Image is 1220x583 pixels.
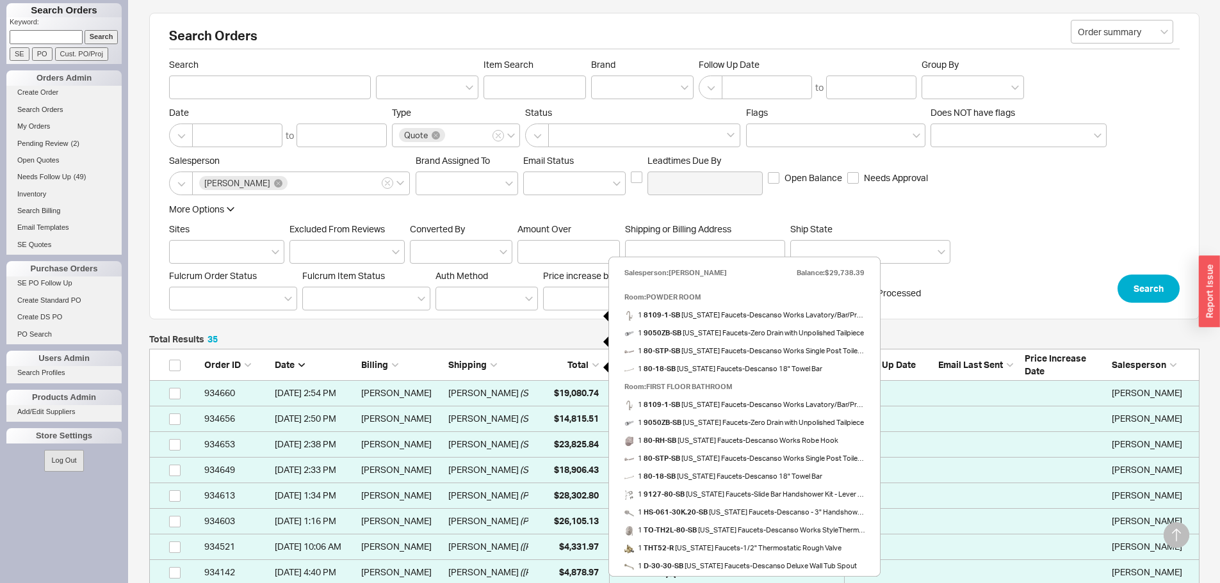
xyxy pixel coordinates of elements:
span: 1 [US_STATE] Faucets - Descanso - 3" Handshower - Knurled - Satin Brass [624,503,865,521]
input: Sites [176,244,185,259]
a: Create DS PO [6,310,122,324]
a: SE PO Follow Up [6,276,122,290]
img: 8109-1-SN-dl1_qkexih [624,401,634,410]
b: THT52-R [644,543,674,552]
div: Order ID [204,358,268,371]
a: 1 80-STP-SB [US_STATE] Faucets-Descanso Works Single Post Toilet Paper / Hand Towel Holder [624,342,865,360]
input: Select... [1071,20,1173,44]
div: Date [275,358,355,371]
div: 934653 [204,431,268,457]
div: 08/20/2025 [851,534,932,559]
img: 9127-80_tzqz2p [624,490,634,500]
div: 934656 [204,406,268,431]
span: Price Increase Date [1025,353,1086,376]
div: [PERSON_NAME] [361,483,442,508]
div: Salesperson [1112,358,1192,371]
a: 934649[DATE] 2:33 PM[PERSON_NAME][PERSON_NAME](SN - MET House l - Liftin)$18,906.43Quote [DATE][P... [149,458,1200,483]
span: Excluded From Reviews [289,223,385,234]
div: Sephrina Martinez-Hall [1112,431,1192,457]
div: [PERSON_NAME] [361,380,442,406]
span: ( SN - MET House II - Guralnik ) [520,406,637,431]
span: $14,815.51 [554,413,599,424]
div: to [286,129,294,142]
b: TO-TH2L-80-SB [644,525,697,534]
b: 9050ZB-SB [644,328,681,337]
a: 934603[DATE] 1:16 PM[PERSON_NAME][PERSON_NAME](POL. BRASS UNCOATED)$26,105.13Quote [DATE][PERSON_... [149,509,1200,534]
div: Sephrina Martinez-Hall [1112,508,1192,534]
div: Sephrina Martinez-Hall [1112,406,1192,431]
img: 9050ZB-1_nlyqg3 [624,419,634,428]
span: Search [1134,281,1164,296]
img: 9050ZB-1_nlyqg3 [624,329,634,339]
span: ( PBU - MET House II - Guralnik ) [520,483,642,508]
a: SE Quotes [6,238,122,252]
a: 1 8109-1-SB [US_STATE] Faucets-Descanso Works Lavatory/Bar/Prep Faucet [624,306,865,324]
svg: open menu [1011,85,1019,90]
div: Users Admin [6,351,122,366]
a: Search Orders [6,103,122,116]
div: 8/18/25 2:33 PM [275,457,355,483]
h1: Search Orders [6,3,122,17]
a: My Orders [6,120,122,133]
div: [PERSON_NAME] [448,483,519,508]
div: [PERSON_NAME] [361,431,442,457]
div: Sephrina Martinez-Hall [1112,534,1192,559]
span: Sites [169,223,190,234]
span: Auth Method [435,270,488,281]
input: Search [85,30,118,44]
b: 80-RH-SB [644,436,676,445]
div: 08/20/2025 [851,457,932,483]
input: Search [169,76,371,99]
div: [PERSON_NAME] [448,457,519,483]
button: More Options [169,203,234,216]
span: 35 [207,333,218,344]
span: Billing [361,359,388,370]
span: Total [567,359,589,370]
a: 1 TO-TH2L-80-SB [US_STATE] Faucets-Descanso Works StyleTherm® Trim Only with Dual Volume Control [624,521,865,539]
svg: open menu [1160,29,1168,35]
a: 1 THT52-R [US_STATE] Faucets-1/2" Thermostatic Rough Valve [624,539,842,557]
span: Status [525,107,741,118]
div: Balance: $29,738.39 [797,264,865,282]
a: 1 80-18-SB [US_STATE] Faucets-Descanso 18" Towel Bar [624,360,822,378]
span: $28,302.80 [554,490,599,500]
span: Does NOT have flags [931,107,1015,118]
img: 80-18-SN-dl1_eob91v [624,365,634,374]
div: [PERSON_NAME] [448,380,519,406]
div: Sephrina Martinez-Hall [1112,483,1192,508]
svg: open menu [613,181,621,186]
span: Converted By [410,223,465,234]
button: Type [492,130,504,141]
b: 80-STP-SB [644,346,680,355]
div: [PERSON_NAME] [361,406,442,431]
div: Salesperson: [PERSON_NAME] [624,264,727,282]
div: 8/18/25 1:34 PM [275,483,355,508]
div: 08/20/2025 [851,406,932,431]
div: 934660 [204,380,268,406]
input: Flags [753,128,762,143]
div: 8/18/25 2:50 PM [275,406,355,431]
div: 08/20/2025 [851,483,932,508]
a: 1 8109-1-SB [US_STATE] Faucets-Descanso Works Lavatory/Bar/Prep Faucet [624,395,865,413]
span: Order ID [204,359,241,370]
div: [PERSON_NAME] [448,508,519,534]
div: 08/20/2025 [851,508,932,534]
div: 08/20/2025 [851,380,932,406]
div: [PERSON_NAME] [448,534,519,559]
a: Search Billing [6,204,122,218]
span: Type [392,107,411,118]
a: Add/Edit Suppliers [6,405,122,419]
div: [PERSON_NAME] [448,406,519,431]
button: Search [1118,275,1180,303]
span: Open Balance [785,172,842,184]
b: 80-STP-SB [644,454,680,463]
div: [PERSON_NAME] [448,431,519,457]
div: 8/18/25 10:06 AM [275,534,355,559]
input: Open Balance [768,172,779,184]
img: 80-STP-SN-dl1_mv7o75 [624,454,634,464]
div: Store Settings [6,428,122,443]
div: Room: FIRST FLOOR BATHROOM [624,378,865,395]
span: Needs Follow Up [17,173,71,180]
span: Leadtimes Due By [647,155,763,166]
b: 80-18-SB [644,472,676,481]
